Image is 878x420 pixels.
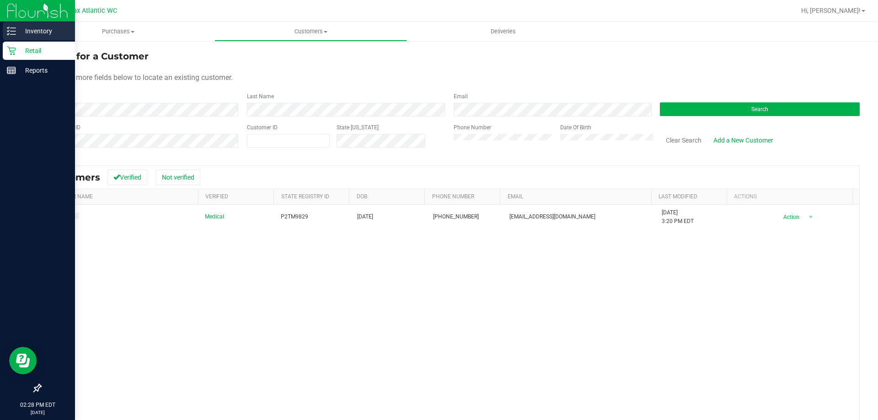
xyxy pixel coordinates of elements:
span: Jax Atlantic WC [70,7,117,15]
span: [DATE] [357,213,373,221]
span: Hi, [PERSON_NAME]! [801,7,861,14]
span: select [805,211,816,223]
inline-svg: Reports [7,66,16,75]
span: Search [751,106,768,112]
p: Reports [16,65,71,76]
iframe: Resource center [9,347,37,374]
p: Retail [16,45,71,56]
a: Add a New Customer [707,133,779,148]
span: [DATE] 3:20 PM EDT [662,208,694,226]
button: Not verified [156,170,200,185]
a: Purchases [22,22,214,41]
span: Deliveries [478,27,528,36]
label: Phone Number [454,123,491,132]
a: Deliveries [407,22,600,41]
p: 02:28 PM EDT [4,401,71,409]
a: Email [508,193,523,200]
button: Clear Search [660,133,707,148]
span: Medical [205,213,224,221]
label: Date Of Birth [560,123,591,132]
inline-svg: Retail [7,46,16,55]
span: [EMAIL_ADDRESS][DOMAIN_NAME] [509,213,595,221]
span: Use one or more fields below to locate an existing customer. [40,73,233,82]
div: Actions [734,193,849,200]
span: Action [775,211,805,223]
a: Phone Number [432,193,474,200]
a: State Registry Id [281,193,329,200]
span: Purchases [22,27,214,36]
span: Search for a Customer [40,51,149,62]
a: Customers [214,22,407,41]
button: Verified [107,170,147,185]
inline-svg: Inventory [7,27,16,36]
span: Customers [215,27,407,36]
button: Search [660,102,860,116]
a: Verified [205,193,228,200]
label: Last Name [247,92,274,101]
label: Email [454,92,468,101]
p: Inventory [16,26,71,37]
a: Last Modified [658,193,697,200]
a: DOB [357,193,367,200]
span: [PHONE_NUMBER] [433,213,479,221]
label: State [US_STATE] [337,123,379,132]
label: Customer ID [247,123,278,132]
span: P2TM9829 [281,213,308,221]
p: [DATE] [4,409,71,416]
